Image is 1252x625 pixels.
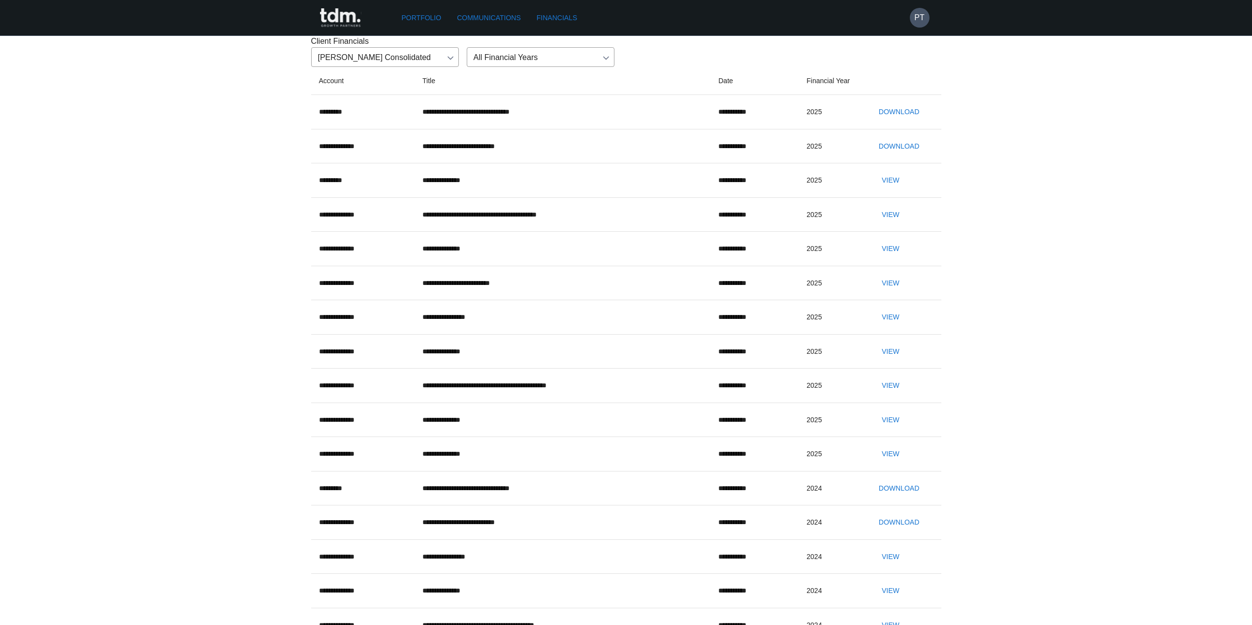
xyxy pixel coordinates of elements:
[799,163,867,198] td: 2025
[415,67,710,95] th: Title
[799,129,867,163] td: 2025
[799,197,867,232] td: 2025
[875,513,923,531] button: Download
[311,35,941,47] p: Client Financials
[875,445,906,463] button: View
[875,376,906,395] button: View
[875,103,923,121] button: Download
[875,274,906,292] button: View
[453,9,525,27] a: Communications
[799,471,867,505] td: 2024
[875,206,906,224] button: View
[875,171,906,189] button: View
[799,369,867,403] td: 2025
[799,505,867,540] td: 2024
[710,67,799,95] th: Date
[799,334,867,369] td: 2025
[875,240,906,258] button: View
[875,479,923,498] button: Download
[311,67,415,95] th: Account
[875,411,906,429] button: View
[799,266,867,300] td: 2025
[910,8,930,28] button: PT
[311,47,459,67] div: [PERSON_NAME] Consolidated
[875,548,906,566] button: View
[799,300,867,335] td: 2025
[875,582,906,600] button: View
[398,9,446,27] a: Portfolio
[467,47,614,67] div: All Financial Years
[799,403,867,437] td: 2025
[875,137,923,156] button: Download
[875,308,906,326] button: View
[533,9,581,27] a: Financials
[799,95,867,129] td: 2025
[914,12,924,24] h6: PT
[799,574,867,608] td: 2024
[799,232,867,266] td: 2025
[799,437,867,471] td: 2025
[799,67,867,95] th: Financial Year
[799,539,867,574] td: 2024
[875,343,906,361] button: View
